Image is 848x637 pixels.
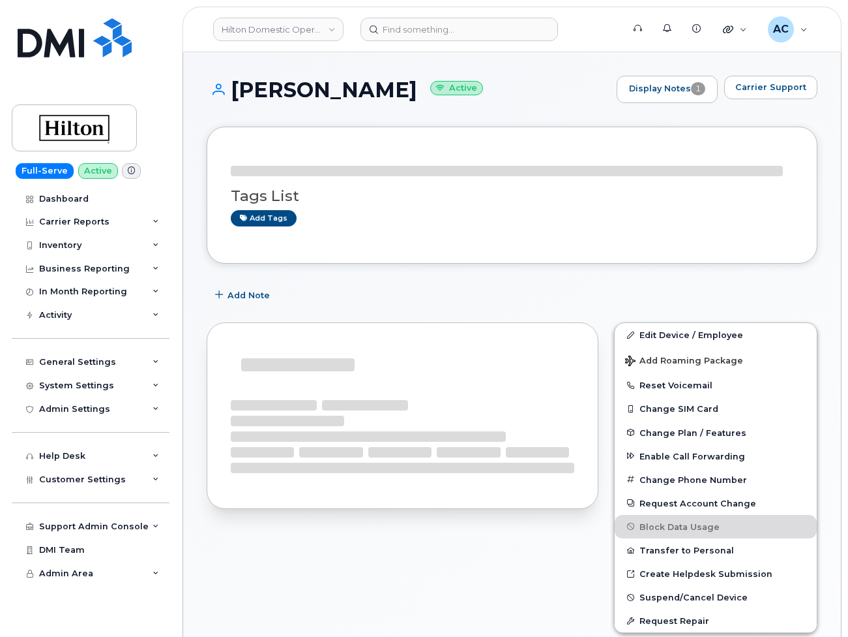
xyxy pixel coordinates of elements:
[207,78,610,101] h1: [PERSON_NAME]
[615,515,817,538] button: Block Data Usage
[615,585,817,609] button: Suspend/Cancel Device
[691,82,705,95] span: 1
[615,397,817,420] button: Change SIM Card
[639,427,746,437] span: Change Plan / Features
[617,76,718,103] a: Display Notes1
[615,562,817,585] a: Create Helpdesk Submission
[615,538,817,562] button: Transfer to Personal
[615,491,817,515] button: Request Account Change
[231,210,297,226] a: Add tags
[724,76,817,99] button: Carrier Support
[625,356,743,368] span: Add Roaming Package
[735,81,806,93] span: Carrier Support
[639,451,745,461] span: Enable Call Forwarding
[615,444,817,468] button: Enable Call Forwarding
[227,289,270,302] span: Add Note
[615,323,817,347] a: Edit Device / Employee
[615,609,817,632] button: Request Repair
[231,188,793,204] h3: Tags List
[615,468,817,491] button: Change Phone Number
[639,593,748,602] span: Suspend/Cancel Device
[615,347,817,373] button: Add Roaming Package
[615,421,817,444] button: Change Plan / Features
[430,81,483,96] small: Active
[207,283,281,307] button: Add Note
[615,373,817,397] button: Reset Voicemail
